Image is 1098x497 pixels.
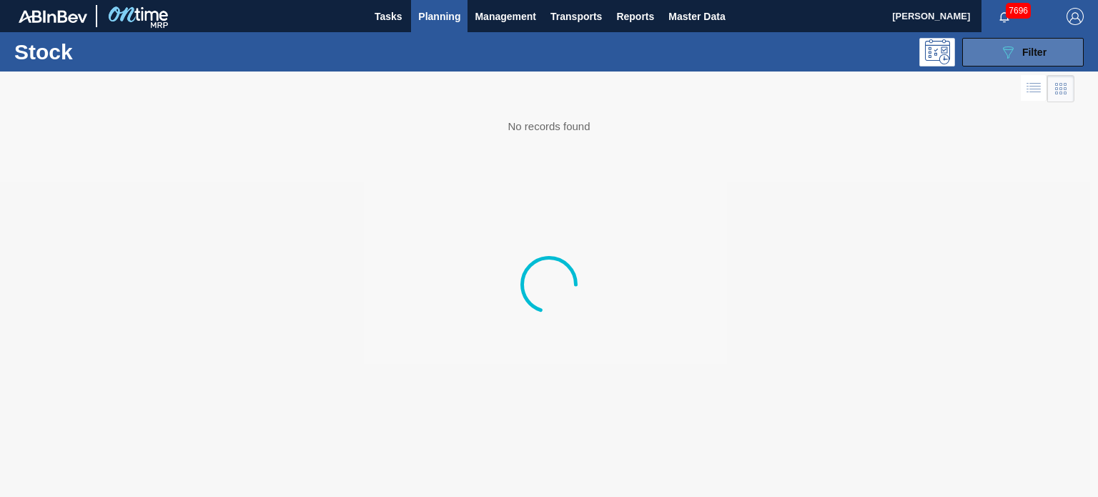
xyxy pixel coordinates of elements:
[1022,46,1047,58] span: Filter
[1067,8,1084,25] img: Logout
[668,8,725,25] span: Master Data
[1006,3,1031,19] span: 7696
[616,8,654,25] span: Reports
[14,44,219,60] h1: Stock
[19,10,87,23] img: TNhmsLtSVTkK8tSr43FrP2fwEKptu5GPRR3wAAAABJRU5ErkJggg==
[962,38,1084,67] button: Filter
[372,8,404,25] span: Tasks
[919,38,955,67] div: Programming: no user selected
[550,8,602,25] span: Transports
[981,6,1027,26] button: Notifications
[418,8,460,25] span: Planning
[475,8,536,25] span: Management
